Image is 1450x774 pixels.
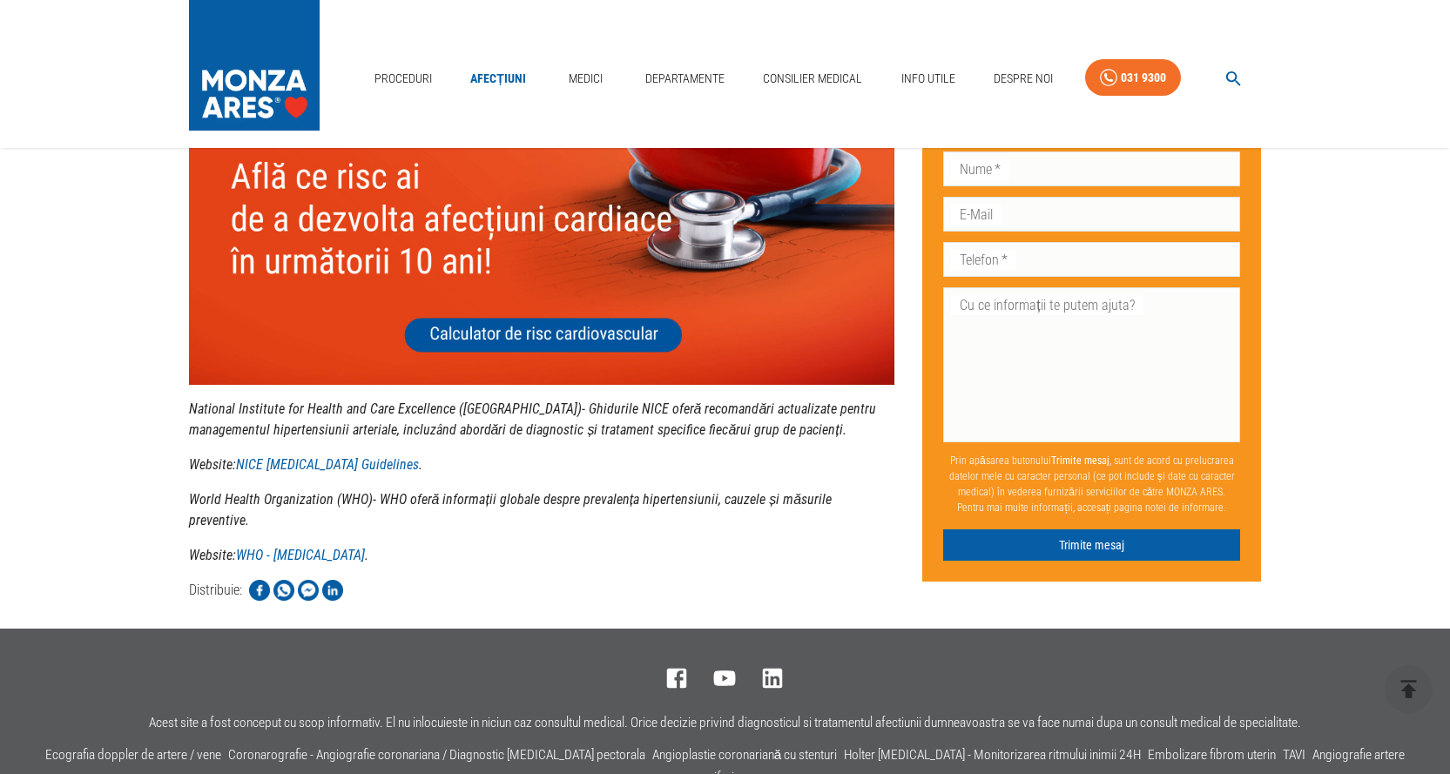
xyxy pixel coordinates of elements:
[844,747,1141,763] a: Holter [MEDICAL_DATA] - Monitorizarea ritmului inimii 24H
[463,61,533,97] a: Afecțiuni
[1085,59,1181,97] a: 031 9300
[1283,747,1305,763] a: TAVI
[45,747,221,763] a: Ecografia doppler de artere / vene
[943,529,1240,562] button: Trimite mesaj
[943,446,1240,522] p: Prin apăsarea butonului , sunt de acord cu prelucrarea datelor mele cu caracter personal (ce pot ...
[236,547,365,563] a: WHO - [MEDICAL_DATA]
[149,716,1301,730] p: Acest site a fost conceput cu scop informativ. El nu inlocuieste in niciun caz consultul medical....
[228,747,645,763] a: Coronarografie - Angiografie coronariana / Diagnostic [MEDICAL_DATA] pectorala
[249,580,270,601] img: Share on Facebook
[1148,747,1276,763] a: Embolizare fibrom uterin
[189,580,242,601] p: Distribuie:
[273,580,294,601] img: Share on WhatsApp
[1121,67,1166,89] div: 031 9300
[189,400,877,438] em: - Ghidurile NICE oferă recomandări actualizate pentru managementul hipertensiunii arteriale, incl...
[189,491,373,508] strong: World Health Organization (WHO)
[189,456,422,473] em: Website: .
[652,747,838,763] a: Angioplastie coronariană cu stenturi
[322,580,343,601] img: Share on LinkedIn
[189,491,833,528] em: - WHO oferă informații globale despre prevalența hipertensiunii, cauzele și măsurile preventive.
[189,400,582,417] strong: National Institute for Health and Care Excellence ([GEOGRAPHIC_DATA])
[638,61,732,97] a: Departamente
[298,580,319,601] img: Share on Facebook Messenger
[557,61,613,97] a: Medici
[1051,454,1109,467] b: Trimite mesaj
[756,61,869,97] a: Consilier Medical
[1385,665,1433,713] button: delete
[894,61,962,97] a: Info Utile
[189,547,368,563] em: Website: .
[368,61,439,97] a: Proceduri
[987,61,1060,97] a: Despre Noi
[236,456,419,473] a: NICE [MEDICAL_DATA] Guidelines
[189,102,895,384] img: null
